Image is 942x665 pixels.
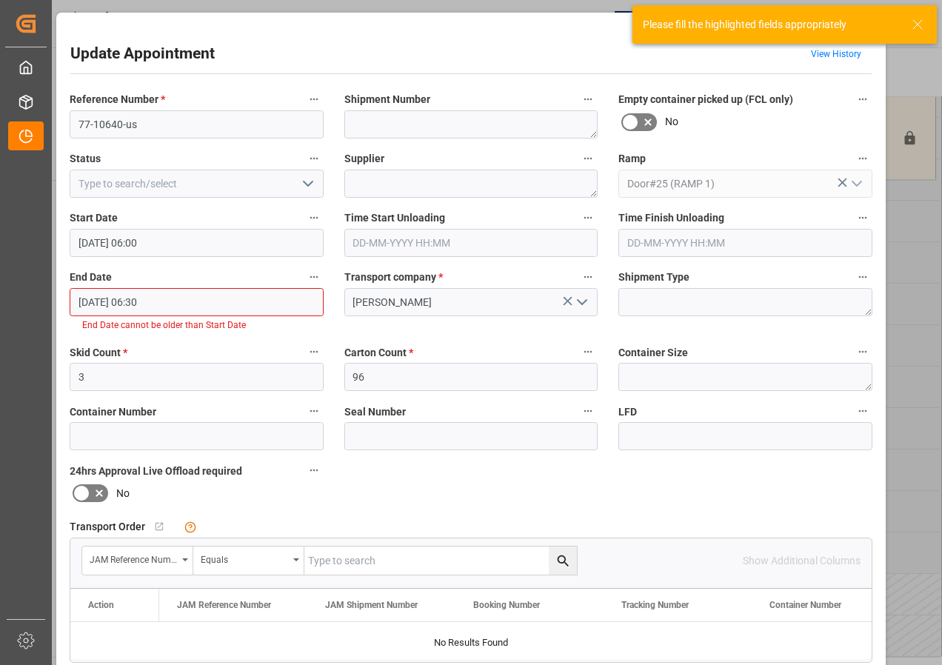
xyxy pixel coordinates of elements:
span: Seal Number [344,404,406,420]
span: Status [70,151,101,167]
li: End Date cannot be older than Start Date [82,318,311,332]
span: Tracking Number [621,600,689,610]
div: Action [88,600,114,610]
button: LFD [853,401,872,421]
span: End Date [70,270,112,285]
button: open menu [844,173,866,196]
button: Transport company * [578,267,598,287]
span: Ramp [618,151,646,167]
span: Booking Number [473,600,540,610]
button: Supplier [578,149,598,168]
span: Reference Number [70,92,165,107]
button: Status [304,149,324,168]
span: 24hrs Approval Live Offload required [70,464,242,479]
span: Container Size [618,345,688,361]
button: Reference Number * [304,90,324,109]
div: Equals [201,549,288,567]
input: DD-MM-YYYY HH:MM [344,229,598,257]
button: End Date [304,267,324,287]
span: LFD [618,404,637,420]
button: open menu [570,291,592,314]
span: Time Start Unloading [344,210,445,226]
input: DD-MM-YYYY HH:MM [618,229,872,257]
span: Empty container picked up (FCL only) [618,92,793,107]
span: Shipment Type [618,270,689,285]
span: JAM Shipment Number [325,600,418,610]
button: Seal Number [578,401,598,421]
button: open menu [193,547,304,575]
input: Type to search/select [70,170,324,198]
span: Container Number [769,600,841,610]
button: Empty container picked up (FCL only) [853,90,872,109]
span: Start Date [70,210,118,226]
span: Time Finish Unloading [618,210,724,226]
a: View History [811,49,861,59]
button: 24hrs Approval Live Offload required [304,461,324,480]
span: No [665,114,678,130]
span: Transport Order [70,519,145,535]
input: DD-MM-YYYY HH:MM [70,229,324,257]
span: Transport company [344,270,443,285]
button: open menu [295,173,318,196]
button: Time Start Unloading [578,208,598,227]
input: Type to search [304,547,577,575]
button: Container Number [304,401,324,421]
span: Container Number [70,404,156,420]
span: Supplier [344,151,384,167]
button: Shipment Number [578,90,598,109]
span: No [116,486,130,501]
button: Time Finish Unloading [853,208,872,227]
button: Carton Count * [578,342,598,361]
h2: Update Appointment [70,42,215,66]
input: DD-MM-YYYY HH:MM [70,288,324,316]
span: Skid Count [70,345,127,361]
div: JAM Reference Number [90,549,177,567]
button: Ramp [853,149,872,168]
span: Shipment Number [344,92,430,107]
button: Start Date [304,208,324,227]
button: Skid Count * [304,342,324,361]
span: JAM Reference Number [177,600,271,610]
button: Shipment Type [853,267,872,287]
div: Please fill the highlighted fields appropriately [643,17,898,33]
button: Container Size [853,342,872,361]
span: Carton Count [344,345,413,361]
input: Type to search/select [618,170,872,198]
button: search button [549,547,577,575]
button: open menu [82,547,193,575]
